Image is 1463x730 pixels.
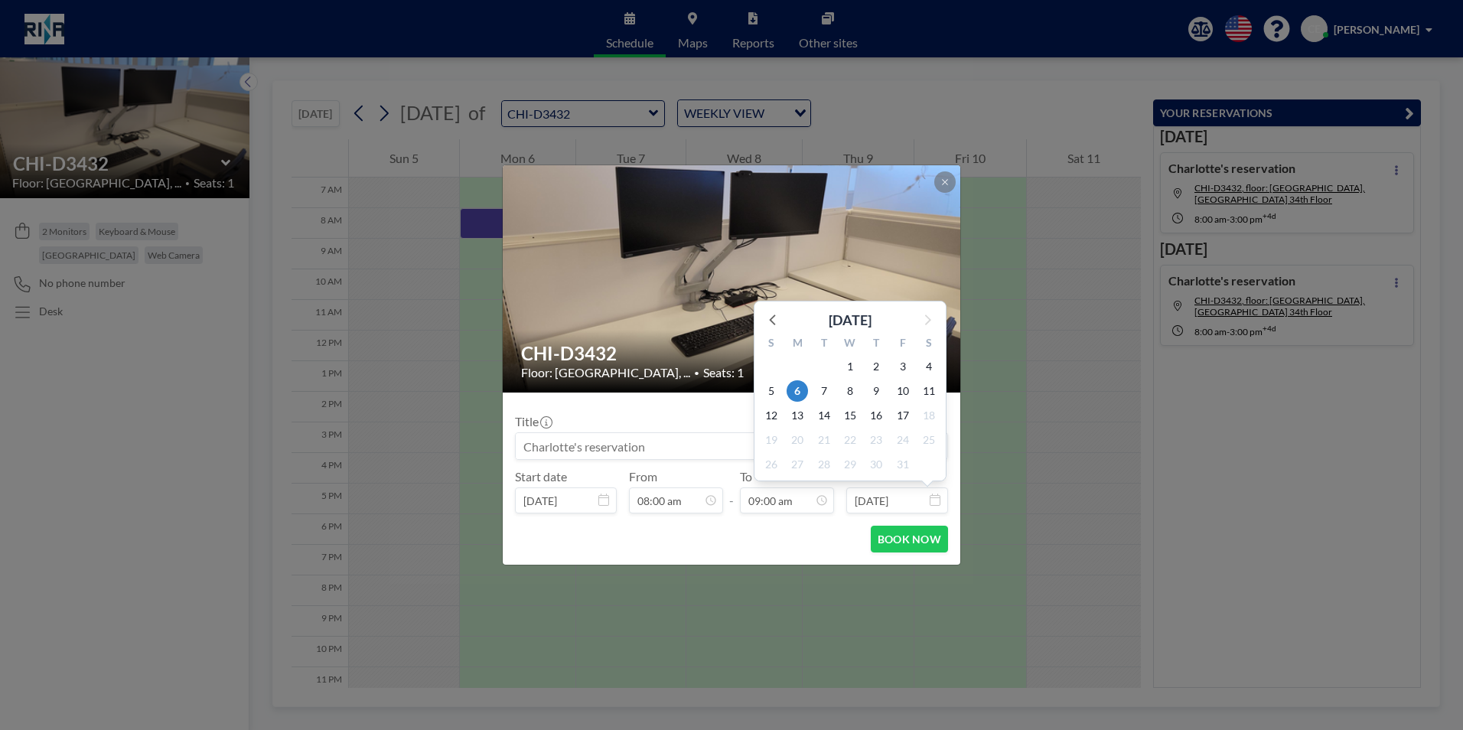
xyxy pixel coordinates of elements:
span: Thursday, October 23, 2025 [865,429,887,451]
div: S [758,334,784,354]
span: Sunday, October 12, 2025 [761,405,782,426]
span: Saturday, October 11, 2025 [918,380,940,402]
span: Seats: 1 [703,365,744,380]
div: [DATE] [829,309,872,331]
span: Monday, October 6, 2025 [787,380,808,402]
label: To [740,469,752,484]
span: Floor: [GEOGRAPHIC_DATA], ... [521,365,690,380]
span: Sunday, October 5, 2025 [761,380,782,402]
span: Tuesday, October 7, 2025 [813,380,835,402]
div: T [863,334,889,354]
div: W [837,334,863,354]
span: Friday, October 24, 2025 [892,429,914,451]
span: Friday, October 17, 2025 [892,405,914,426]
span: Friday, October 3, 2025 [892,356,914,377]
span: Wednesday, October 29, 2025 [839,454,861,475]
span: Saturday, October 4, 2025 [918,356,940,377]
span: Saturday, October 25, 2025 [918,429,940,451]
img: 537.png [503,150,962,408]
span: - [729,474,734,508]
span: Monday, October 13, 2025 [787,405,808,426]
span: Wednesday, October 8, 2025 [839,380,861,402]
span: Wednesday, October 22, 2025 [839,429,861,451]
span: Saturday, October 18, 2025 [918,405,940,426]
label: Start date [515,469,567,484]
span: Thursday, October 30, 2025 [865,454,887,475]
span: Wednesday, October 15, 2025 [839,405,861,426]
span: Thursday, October 9, 2025 [865,380,887,402]
span: Friday, October 10, 2025 [892,380,914,402]
span: Wednesday, October 1, 2025 [839,356,861,377]
span: Tuesday, October 21, 2025 [813,429,835,451]
label: Title [515,414,551,429]
span: • [694,367,699,379]
span: Tuesday, October 14, 2025 [813,405,835,426]
label: From [629,469,657,484]
span: Monday, October 20, 2025 [787,429,808,451]
h2: CHI-D3432 [521,342,943,365]
span: Sunday, October 19, 2025 [761,429,782,451]
span: Friday, October 31, 2025 [892,454,914,475]
button: BOOK NOW [871,526,948,552]
span: Monday, October 27, 2025 [787,454,808,475]
div: T [811,334,837,354]
span: Thursday, October 16, 2025 [865,405,887,426]
div: M [784,334,810,354]
span: Sunday, October 26, 2025 [761,454,782,475]
div: S [916,334,942,354]
input: Charlotte's reservation [516,433,947,459]
div: F [889,334,915,354]
span: Thursday, October 2, 2025 [865,356,887,377]
span: Tuesday, October 28, 2025 [813,454,835,475]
